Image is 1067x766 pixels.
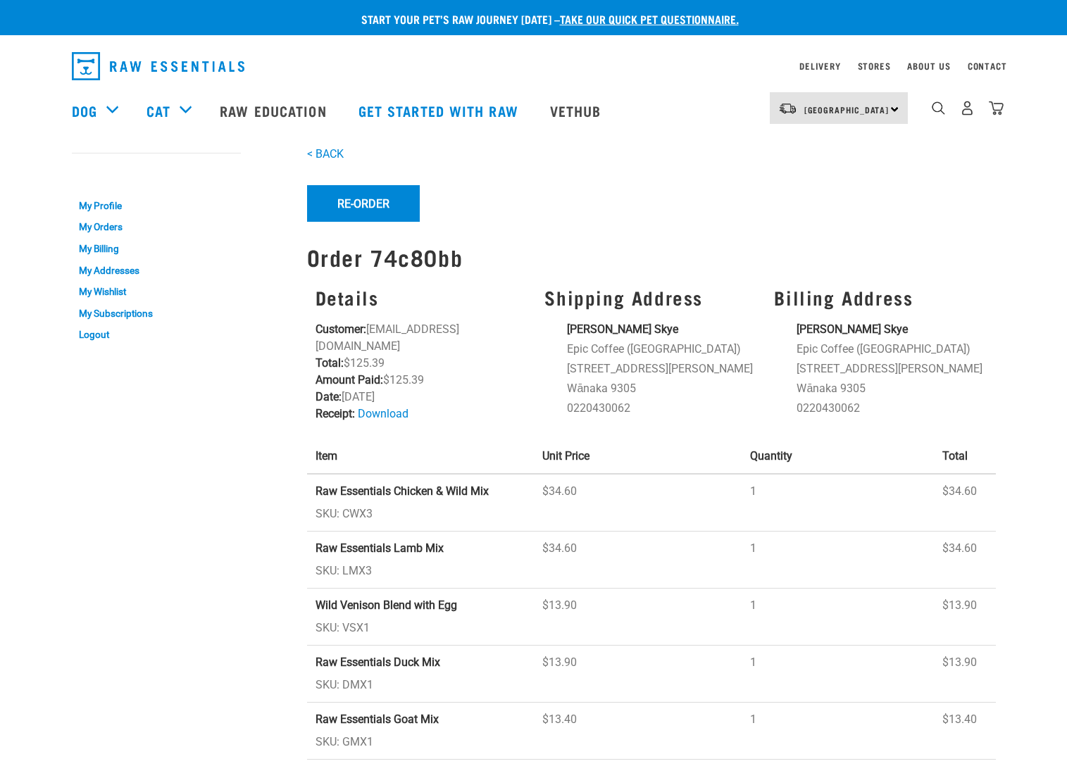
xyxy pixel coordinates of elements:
h1: Order 74c80bb [307,244,996,270]
img: van-moving.png [778,102,797,115]
strong: [PERSON_NAME] Skye [567,322,678,336]
strong: [PERSON_NAME] Skye [797,322,908,336]
h3: Shipping Address [544,287,757,308]
a: My Billing [72,238,241,260]
strong: Total: [316,356,344,370]
th: Total [934,439,995,474]
a: Get started with Raw [344,82,536,139]
td: $34.60 [934,532,995,589]
button: Re-Order [307,185,420,222]
a: My Subscriptions [72,303,241,325]
li: 0220430062 [797,400,987,417]
img: home-icon-1@2x.png [932,101,945,115]
td: $13.90 [534,646,742,703]
a: Cat [146,100,170,121]
a: Dog [72,100,97,121]
td: $34.60 [934,474,995,532]
td: SKU: DMX1 [307,646,534,703]
li: 0220430062 [567,400,757,417]
a: My Orders [72,217,241,239]
td: 1 [742,532,934,589]
li: Epic Coffee ([GEOGRAPHIC_DATA]) [567,341,757,358]
a: My Wishlist [72,281,241,303]
th: Unit Price [534,439,742,474]
a: Stores [858,63,891,68]
strong: Amount Paid: [316,373,383,387]
a: My Addresses [72,260,241,282]
div: [EMAIL_ADDRESS][DOMAIN_NAME] $125.39 $125.39 [DATE] [307,278,537,431]
strong: Raw Essentials Chicken & Wild Mix [316,484,489,498]
li: [STREET_ADDRESS][PERSON_NAME] [567,360,757,377]
a: Download [358,407,408,420]
td: 1 [742,474,934,532]
td: SKU: LMX3 [307,532,534,589]
a: Vethub [536,82,619,139]
img: Raw Essentials Logo [72,52,244,80]
td: $13.90 [934,589,995,646]
strong: Date: [316,390,342,403]
li: Wānaka 9305 [797,380,987,397]
a: Raw Education [206,82,344,139]
strong: Customer: [316,322,366,336]
a: My Account [72,167,140,173]
a: My Profile [72,195,241,217]
a: take our quick pet questionnaire. [560,15,739,22]
td: SKU: CWX3 [307,474,534,532]
td: 1 [742,589,934,646]
a: About Us [907,63,950,68]
a: Contact [968,63,1007,68]
strong: Receipt: [316,407,355,420]
a: Logout [72,324,241,346]
td: $13.90 [934,646,995,703]
nav: dropdown navigation [61,46,1007,86]
img: home-icon@2x.png [989,101,1004,115]
td: $13.40 [534,703,742,760]
td: $34.60 [534,474,742,532]
span: [GEOGRAPHIC_DATA] [804,107,890,112]
td: 1 [742,703,934,760]
td: $34.60 [534,532,742,589]
td: 1 [742,646,934,703]
strong: Raw Essentials Goat Mix [316,712,439,726]
th: Item [307,439,534,474]
strong: Raw Essentials Lamb Mix [316,541,444,555]
strong: Raw Essentials Duck Mix [316,655,440,669]
td: $13.90 [534,589,742,646]
h3: Billing Address [774,287,987,308]
td: $13.40 [934,703,995,760]
th: Quantity [742,439,934,474]
a: < BACK [307,147,344,161]
a: Delivery [799,63,840,68]
td: SKU: GMX1 [307,703,534,760]
li: Wānaka 9305 [567,380,757,397]
td: SKU: VSX1 [307,589,534,646]
li: Epic Coffee ([GEOGRAPHIC_DATA]) [797,341,987,358]
img: user.png [960,101,975,115]
strong: Wild Venison Blend with Egg [316,598,457,612]
h3: Details [316,287,528,308]
li: [STREET_ADDRESS][PERSON_NAME] [797,360,987,377]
